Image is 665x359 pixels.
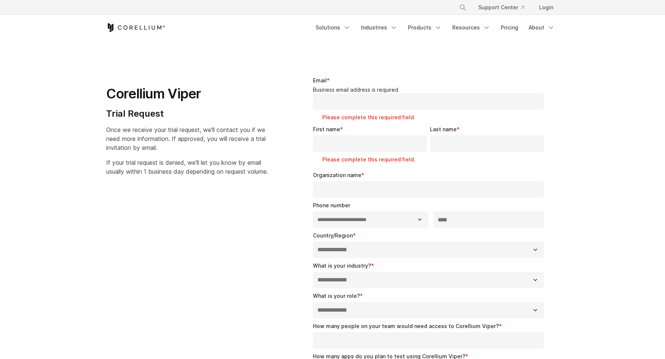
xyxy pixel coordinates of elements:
a: Login [533,1,559,14]
span: If your trial request is denied, we'll let you know by email usually within 1 business day depend... [106,159,268,175]
span: Email [313,77,327,84]
a: About [524,21,559,34]
label: Please complete this required field. [322,114,547,121]
span: Country/Region [313,232,353,239]
a: Products [403,21,446,34]
span: What is your role? [313,293,360,299]
a: Resources [448,21,495,34]
span: Once we receive your trial request, we'll contact you if we need more information. If approved, y... [106,126,266,151]
span: First name [313,126,340,132]
legend: Business email address is required [313,86,547,93]
a: Industries [357,21,402,34]
h1: Corellium Viper [106,85,268,102]
button: Search [456,1,469,14]
span: Last name [430,126,457,132]
label: Please complete this required field. [322,156,430,163]
span: Organization name [313,172,361,178]
div: Navigation Menu [450,1,559,14]
div: Navigation Menu [311,21,559,34]
span: Phone number [313,202,350,208]
span: What is your industry? [313,262,371,269]
a: Corellium Home [106,23,165,32]
a: Pricing [496,21,523,34]
a: Solutions [311,21,355,34]
span: How many people on your team would need access to Corellium Viper? [313,323,499,329]
h4: Trial Request [106,108,268,119]
a: Support Center [472,1,530,14]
